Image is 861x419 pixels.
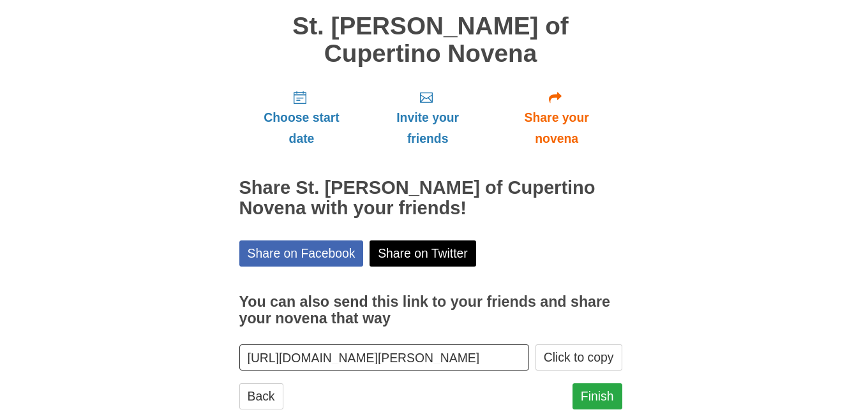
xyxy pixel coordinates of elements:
[239,13,622,67] h1: St. [PERSON_NAME] of Cupertino Novena
[573,383,622,409] a: Finish
[491,80,622,156] a: Share your novena
[504,107,610,149] span: Share your novena
[535,344,622,371] button: Click to copy
[239,178,622,219] h2: Share St. [PERSON_NAME] of Cupertino Novena with your friends!
[377,107,478,149] span: Invite your friends
[239,240,364,267] a: Share on Facebook
[252,107,352,149] span: Choose start date
[239,383,283,409] a: Back
[239,294,622,327] h3: You can also send this link to your friends and share your novena that way
[239,80,364,156] a: Choose start date
[370,240,476,267] a: Share on Twitter
[364,80,491,156] a: Invite your friends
